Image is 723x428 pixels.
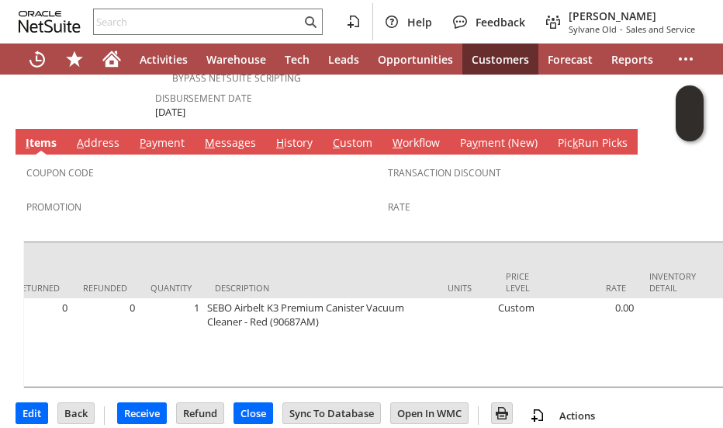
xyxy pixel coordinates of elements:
input: Sync To Database [283,403,380,423]
div: Refunded [83,282,127,294]
svg: logo [19,11,81,33]
iframe: Click here to launch Oracle Guided Learning Help Panel [676,85,704,141]
a: Address [73,135,123,152]
a: Custom [329,135,376,152]
input: Open In WMC [391,403,468,423]
span: Tech [285,52,310,67]
span: [DATE] [155,105,185,120]
a: Promotion [26,200,81,214]
span: Feedback [476,15,525,30]
a: Workflow [389,135,444,152]
img: Print [493,404,511,423]
td: 0 [5,298,71,387]
span: Leads [328,52,359,67]
div: Shortcuts [56,43,93,75]
span: Warehouse [206,52,266,67]
input: Close [234,403,272,423]
a: Rate [388,200,410,214]
a: Leads [319,43,368,75]
a: Coupon Code [26,166,94,179]
span: y [472,135,478,150]
a: Warehouse [197,43,275,75]
svg: Home [102,50,121,68]
svg: Recent Records [28,50,47,68]
div: Inventory Detail [649,270,696,294]
input: Back [58,403,94,423]
input: Print [492,403,512,423]
span: Help [407,15,432,30]
a: Actions [553,409,601,423]
span: H [276,135,284,150]
span: Customers [472,52,529,67]
span: W [393,135,403,150]
td: SEBO Airbelt K3 Premium Canister Vacuum Cleaner - Red (90687AM) [203,298,436,387]
a: History [272,135,317,152]
svg: Shortcuts [65,50,84,68]
span: Oracle Guided Learning Widget. To move around, please hold and drag [676,114,704,142]
a: Transaction Discount [388,166,501,179]
div: Quantity [150,282,192,294]
a: Payment (New) [456,135,541,152]
a: Recent Records [19,43,56,75]
div: Price Level [506,270,541,294]
a: Activities [130,43,197,75]
a: Forecast [538,43,602,75]
div: Units [448,282,483,294]
a: Items [22,135,61,152]
a: PickRun Picks [554,135,631,152]
a: Payment [136,135,189,152]
span: C [333,135,340,150]
span: A [77,135,84,150]
span: k [573,135,578,150]
td: 0 [71,298,139,387]
img: add-record.svg [528,406,547,425]
div: Returned [16,282,60,294]
div: Description [215,282,424,294]
input: Refund [177,403,223,423]
span: P [140,135,146,150]
svg: Search [301,12,320,31]
a: Customers [462,43,538,75]
input: Search [94,12,301,31]
a: Home [93,43,130,75]
span: Forecast [548,52,593,67]
td: 1 [139,298,203,387]
span: M [205,135,215,150]
span: I [26,135,29,150]
div: More menus [667,43,704,75]
span: [PERSON_NAME] [569,9,695,23]
div: Rate [564,282,626,294]
a: Messages [201,135,260,152]
a: Bypass NetSuite Scripting [172,71,301,85]
a: Disbursement Date [155,92,252,105]
a: Opportunities [368,43,462,75]
td: 0.00 [552,298,638,387]
input: Edit [16,403,47,423]
span: - [620,23,623,35]
span: Sylvane Old [569,23,617,35]
span: Reports [611,52,653,67]
span: Sales and Service [626,23,695,35]
input: Receive [118,403,166,423]
span: Activities [140,52,188,67]
a: Reports [602,43,662,75]
span: Opportunities [378,52,453,67]
a: Tech [275,43,319,75]
td: Custom [494,298,552,387]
